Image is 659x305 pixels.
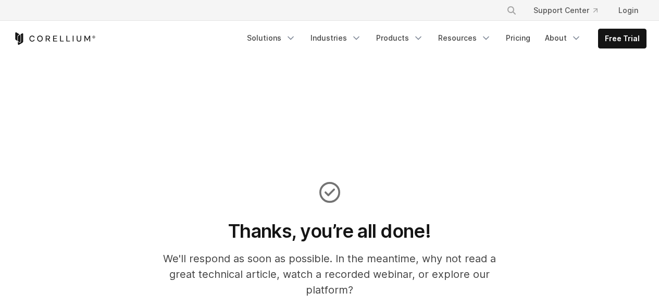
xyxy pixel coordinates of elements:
[149,219,510,242] h1: Thanks, you’re all done!
[599,29,646,48] a: Free Trial
[241,29,302,47] a: Solutions
[539,29,588,47] a: About
[500,29,537,47] a: Pricing
[494,1,646,20] div: Navigation Menu
[525,1,606,20] a: Support Center
[13,32,96,45] a: Corellium Home
[370,29,430,47] a: Products
[241,29,646,48] div: Navigation Menu
[502,1,521,20] button: Search
[304,29,368,47] a: Industries
[149,251,510,298] p: We'll respond as soon as possible. In the meantime, why not read a great technical article, watch...
[432,29,498,47] a: Resources
[610,1,646,20] a: Login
